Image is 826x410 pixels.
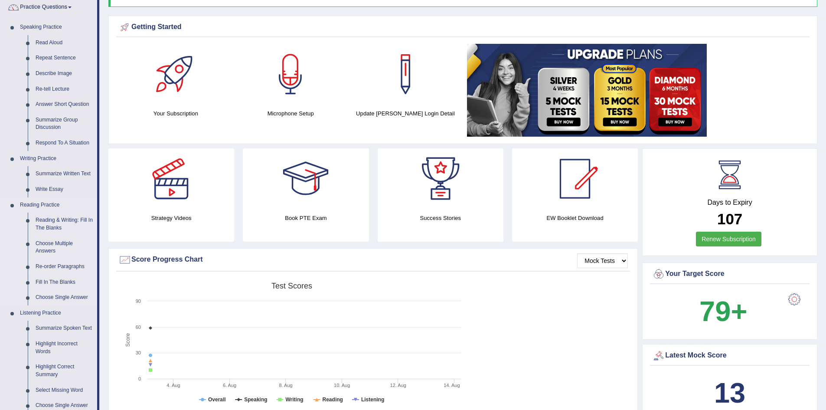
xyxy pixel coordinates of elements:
tspan: Speaking [244,397,267,403]
tspan: Writing [285,397,303,403]
a: Summarize Written Text [32,166,97,182]
tspan: 12. Aug [390,383,406,388]
a: Answer Short Question [32,97,97,112]
a: Writing Practice [16,151,97,167]
div: Your Target Score [652,268,807,281]
a: Summarize Group Discussion [32,112,97,135]
a: Speaking Practice [16,20,97,35]
h4: EW Booklet Download [512,213,638,223]
b: 79+ [699,295,747,327]
h4: Book PTE Exam [243,213,369,223]
tspan: 10. Aug [334,383,350,388]
a: Re-tell Lecture [32,82,97,97]
a: Listening Practice [16,305,97,321]
h4: Update [PERSON_NAME] Login Detail [353,109,459,118]
tspan: Test scores [271,282,312,290]
tspan: Score [125,333,131,347]
b: 13 [714,377,745,409]
div: Latest Mock Score [652,349,807,362]
a: Write Essay [32,182,97,197]
a: Repeat Sentence [32,50,97,66]
a: Re-order Paragraphs [32,259,97,275]
tspan: 6. Aug [223,383,236,388]
tspan: Listening [361,397,384,403]
b: 107 [717,210,742,227]
a: Fill In The Blanks [32,275,97,290]
a: Describe Image [32,66,97,82]
a: Renew Subscription [696,232,761,246]
div: Score Progress Chart [118,253,628,266]
a: Choose Single Answer [32,290,97,305]
h4: Microphone Setup [238,109,344,118]
text: 30 [136,350,141,355]
h4: Days to Expiry [652,199,807,207]
h4: Success Stories [378,213,503,223]
tspan: Overall [208,397,226,403]
tspan: 14. Aug [444,383,460,388]
a: Highlight Correct Summary [32,359,97,382]
text: 0 [138,376,141,381]
a: Select Missing Word [32,383,97,398]
text: 90 [136,298,141,304]
a: Respond To A Situation [32,135,97,151]
div: Getting Started [118,21,807,34]
a: Read Aloud [32,35,97,51]
h4: Your Subscription [123,109,229,118]
a: Summarize Spoken Text [32,321,97,336]
text: 60 [136,325,141,330]
tspan: 4. Aug [167,383,180,388]
tspan: 8. Aug [279,383,293,388]
a: Reading Practice [16,197,97,213]
img: small5.jpg [467,44,707,137]
a: Choose Multiple Answers [32,236,97,259]
tspan: Reading [323,397,343,403]
a: Highlight Incorrect Words [32,336,97,359]
a: Reading & Writing: Fill In The Blanks [32,213,97,236]
h4: Strategy Videos [108,213,234,223]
